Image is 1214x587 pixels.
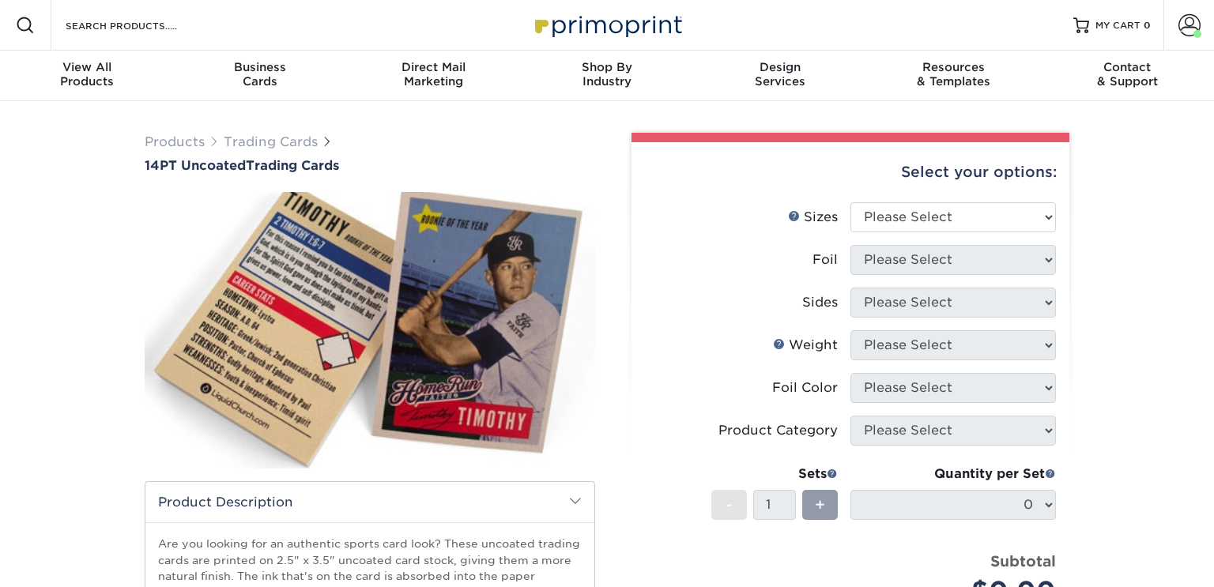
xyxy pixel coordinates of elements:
span: Direct Mail [347,60,520,74]
img: 14PT Uncoated 01 [145,175,595,486]
div: Services [694,60,867,88]
div: & Support [1041,60,1214,88]
div: Sizes [788,208,838,227]
div: Weight [773,336,838,355]
a: Direct MailMarketing [347,51,520,101]
a: 14PT UncoatedTrading Cards [145,158,595,173]
span: Resources [867,60,1040,74]
h2: Product Description [145,482,594,522]
a: Products [145,134,205,149]
div: Sides [802,293,838,312]
span: - [726,493,733,517]
a: Contact& Support [1041,51,1214,101]
div: Foil [812,250,838,269]
a: BusinessCards [173,51,346,101]
span: MY CART [1095,19,1140,32]
div: Sets [711,465,838,484]
div: Industry [520,60,693,88]
div: Quantity per Set [850,465,1056,484]
strong: Subtotal [990,552,1056,570]
img: Primoprint [528,8,686,42]
div: Select your options: [644,142,1057,202]
a: Trading Cards [224,134,318,149]
span: Design [694,60,867,74]
span: Business [173,60,346,74]
span: Contact [1041,60,1214,74]
div: Foil Color [772,378,838,397]
div: Product Category [718,421,838,440]
span: + [815,493,825,517]
h1: Trading Cards [145,158,595,173]
a: Resources& Templates [867,51,1040,101]
span: 0 [1144,20,1151,31]
span: 14PT Uncoated [145,158,246,173]
a: DesignServices [694,51,867,101]
input: SEARCH PRODUCTS..... [64,16,218,35]
div: Cards [173,60,346,88]
a: Shop ByIndustry [520,51,693,101]
span: Shop By [520,60,693,74]
div: & Templates [867,60,1040,88]
div: Marketing [347,60,520,88]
